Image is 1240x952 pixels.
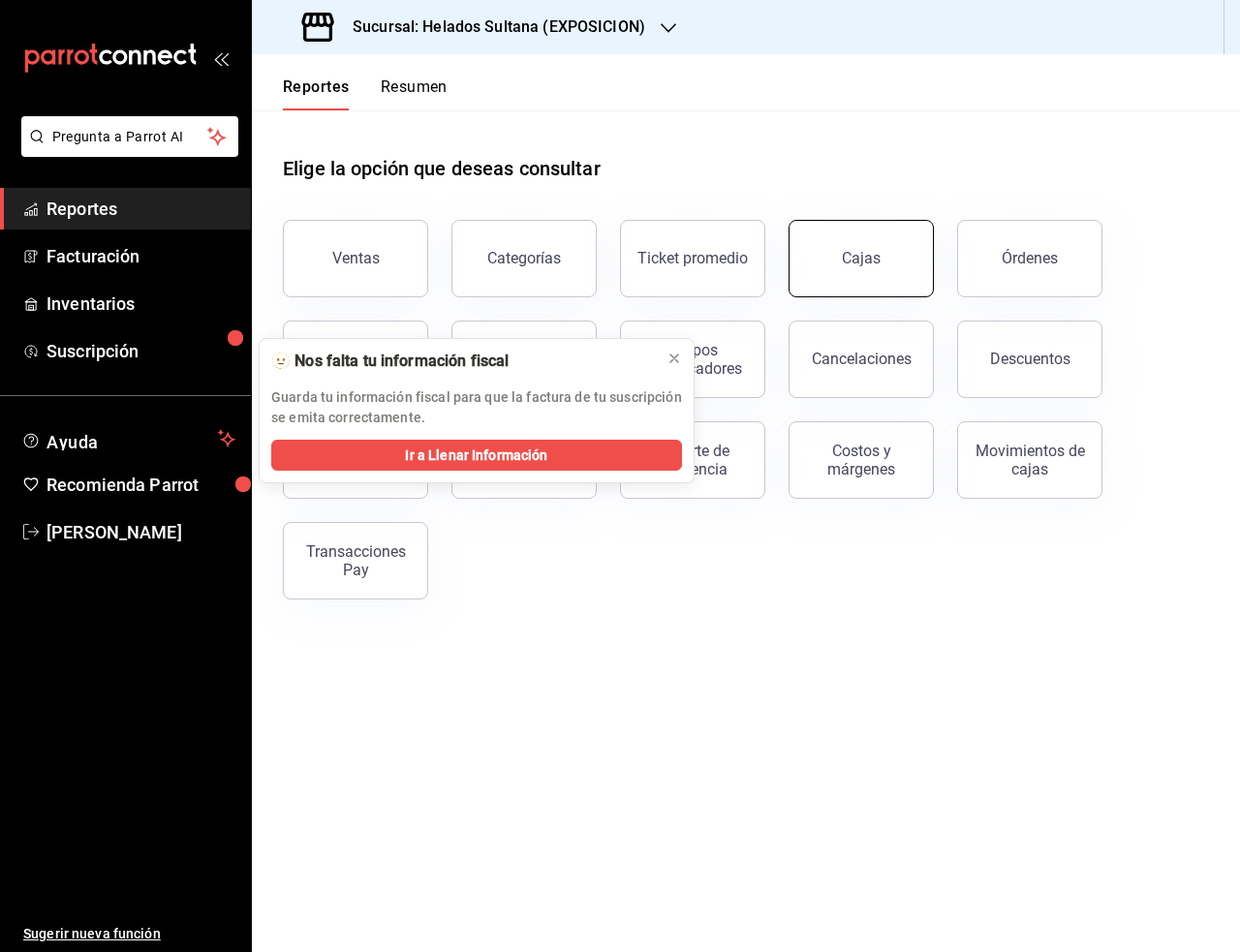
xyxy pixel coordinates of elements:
button: Órdenes [957,220,1102,297]
div: navigation tabs [283,77,448,110]
button: Pagos [283,321,428,398]
span: Reportes [46,196,235,222]
button: Descuentos [957,321,1102,398]
div: 🫥 Nos falta tu información fiscal [271,351,651,372]
span: Pregunta a Parrot AI [52,127,208,147]
button: open_drawer_menu [213,50,229,66]
div: Ticket promedio [637,249,748,267]
button: Resumen [381,77,448,110]
div: Cancelaciones [812,350,912,368]
span: Ir a Llenar Información [405,445,547,466]
span: Recomienda Parrot [46,472,235,498]
button: Costos y márgenes [789,421,934,499]
button: Pregunta a Parrot AI [21,116,238,157]
button: Ticket promedio [620,220,765,297]
button: Cajas [789,220,934,297]
button: Movimientos de cajas [957,421,1102,499]
div: Costos y márgenes [801,442,921,478]
h1: Elige la opción que deseas consultar [283,154,601,183]
span: Sugerir nueva función [23,924,235,944]
h3: Sucursal: Helados Sultana (EXPOSICION) [337,15,645,39]
button: Ir a Llenar Información [271,440,682,471]
p: Guarda tu información fiscal para que la factura de tu suscripción se emita correctamente. [271,387,682,428]
button: Cancelaciones [789,321,934,398]
span: [PERSON_NAME] [46,519,235,545]
span: Facturación [46,243,235,269]
div: Categorías [487,249,561,267]
button: Análisis de venta por hora [451,321,597,398]
span: Suscripción [46,338,235,364]
button: Transacciones Pay [283,522,428,599]
div: Descuentos [990,350,1070,368]
div: Transacciones Pay [295,542,416,579]
span: Ayuda [46,427,210,450]
button: Categorías [451,220,597,297]
div: Cajas [842,249,881,267]
button: Grupos modificadores [620,321,765,398]
span: Inventarios [46,291,235,317]
button: Ventas [283,220,428,297]
a: Pregunta a Parrot AI [14,140,238,161]
div: Movimientos de cajas [970,442,1090,478]
div: Ventas [332,249,380,267]
button: Reportes [283,77,350,110]
div: Órdenes [1002,249,1058,267]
